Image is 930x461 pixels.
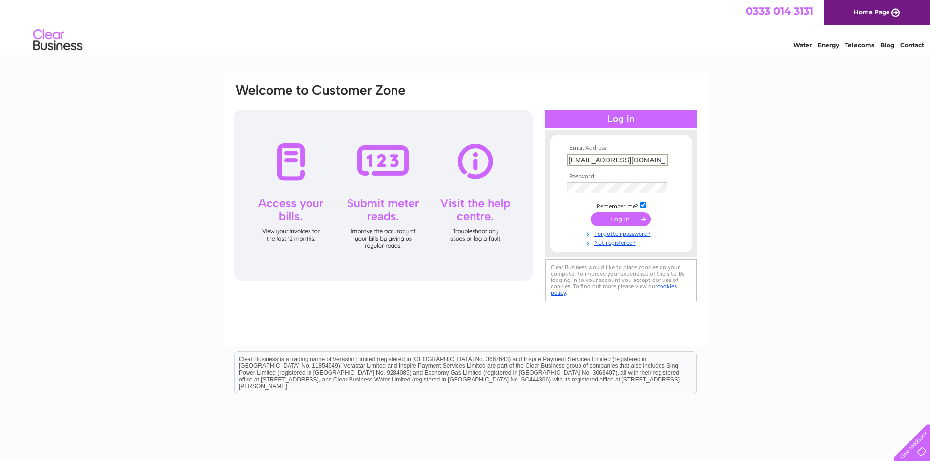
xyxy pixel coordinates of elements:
td: Remember me? [564,200,678,210]
a: Telecoms [845,41,874,49]
input: Submit [591,212,651,226]
th: Password: [564,173,678,180]
a: Contact [900,41,924,49]
a: Blog [880,41,894,49]
a: Not registered? [567,238,678,247]
th: Email Address: [564,145,678,152]
a: cookies policy [551,283,677,296]
a: 0333 014 3131 [746,5,813,17]
img: logo.png [33,25,83,55]
div: Clear Business is a trading name of Verastar Limited (registered in [GEOGRAPHIC_DATA] No. 3667643... [235,5,696,47]
a: Energy [818,41,839,49]
a: Forgotten password? [567,228,678,238]
div: Clear Business would like to place cookies on your computer to improve your experience of the sit... [545,259,697,301]
a: Water [793,41,812,49]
